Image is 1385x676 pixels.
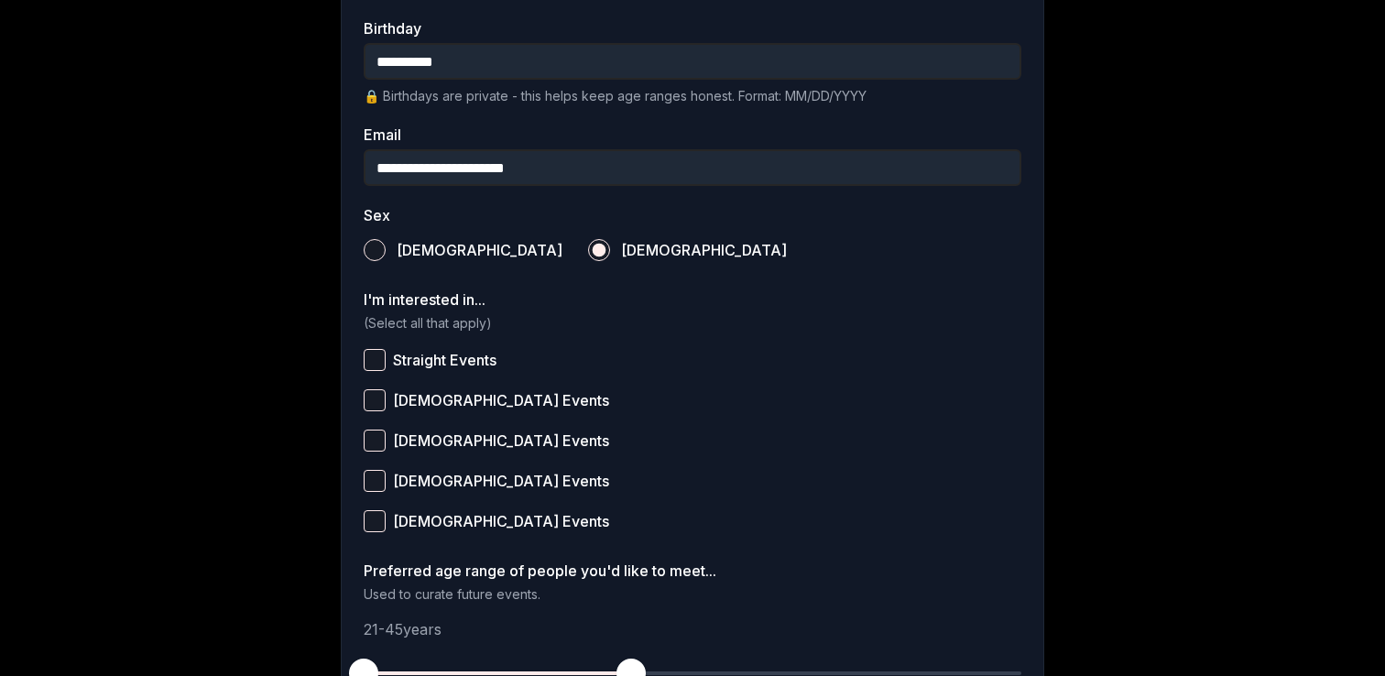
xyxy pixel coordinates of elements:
span: Straight Events [393,353,496,367]
button: [DEMOGRAPHIC_DATA] Events [364,470,386,492]
span: [DEMOGRAPHIC_DATA] Events [393,393,609,408]
span: [DEMOGRAPHIC_DATA] [397,243,562,257]
label: Preferred age range of people you'd like to meet... [364,563,1021,578]
button: [DEMOGRAPHIC_DATA] Events [364,389,386,411]
button: [DEMOGRAPHIC_DATA] Events [364,430,386,452]
p: 21 - 45 years [364,618,1021,640]
label: Birthday [364,21,1021,36]
span: [DEMOGRAPHIC_DATA] Events [393,433,609,448]
label: I'm interested in... [364,292,1021,307]
p: Used to curate future events. [364,585,1021,604]
button: [DEMOGRAPHIC_DATA] [588,239,610,261]
button: [DEMOGRAPHIC_DATA] Events [364,510,386,532]
label: Sex [364,208,1021,223]
button: Straight Events [364,349,386,371]
p: 🔒 Birthdays are private - this helps keep age ranges honest. Format: MM/DD/YYYY [364,87,1021,105]
button: [DEMOGRAPHIC_DATA] [364,239,386,261]
p: (Select all that apply) [364,314,1021,333]
span: [DEMOGRAPHIC_DATA] Events [393,474,609,488]
label: Email [364,127,1021,142]
span: [DEMOGRAPHIC_DATA] Events [393,514,609,529]
span: [DEMOGRAPHIC_DATA] [621,243,787,257]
